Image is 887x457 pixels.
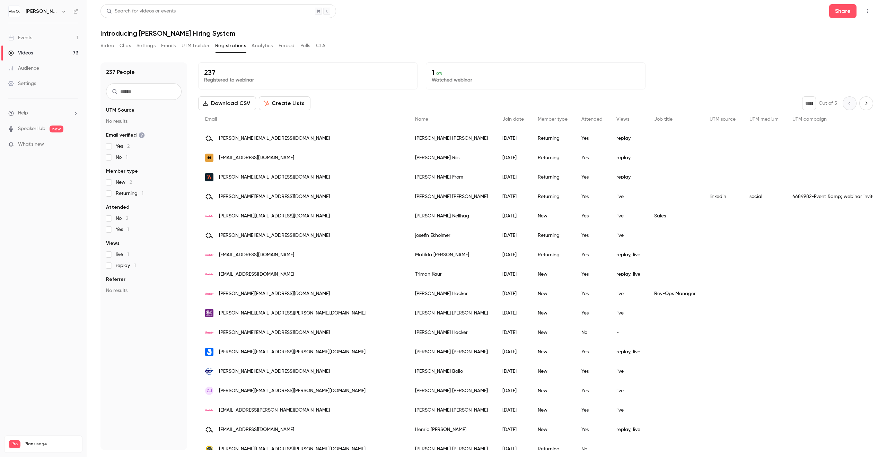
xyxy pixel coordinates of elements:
span: [EMAIL_ADDRESS][DOMAIN_NAME] [219,251,294,259]
img: alvalabs.io [205,231,213,240]
span: Member type [106,168,138,175]
span: 1 [134,263,136,268]
button: Share [829,4,857,18]
div: [DATE] [495,206,531,226]
img: alvalabs.io [205,134,213,143]
button: Settings [137,40,156,51]
div: Yes [574,342,609,362]
div: [PERSON_NAME] Hacker [408,284,495,303]
div: New [531,362,574,381]
span: UTM Source [106,107,134,114]
span: [PERSON_NAME][EMAIL_ADDRESS][DOMAIN_NAME] [219,174,330,181]
div: Videos [8,50,33,57]
div: [PERSON_NAME] Bollo [408,362,495,381]
li: help-dropdown-opener [8,110,78,117]
div: [PERSON_NAME] Riis [408,148,495,167]
div: New [531,206,574,226]
div: replay, live [609,265,647,284]
p: 1 [432,68,639,77]
div: [DATE] [495,167,531,187]
div: replay [609,167,647,187]
div: New [531,284,574,303]
span: 1 [126,155,128,160]
img: jobylon.com [205,348,213,356]
img: noisolation.com [205,154,213,162]
div: Yes [574,167,609,187]
section: facet-groups [106,107,182,294]
div: Yes [574,187,609,206]
span: replay [116,262,136,269]
div: New [531,420,574,439]
p: 237 [204,68,412,77]
span: Name [415,117,428,122]
button: Analytics [252,40,273,51]
button: UTM builder [182,40,210,51]
button: Clips [120,40,131,51]
div: [DATE] [495,284,531,303]
div: [DATE] [495,362,531,381]
span: Referrer [106,276,125,283]
div: Yes [574,245,609,265]
span: What's new [18,141,44,148]
div: Search for videos or events [106,8,176,15]
span: Pro [9,440,20,448]
div: Triman Kaur [408,265,495,284]
div: [PERSON_NAME] [PERSON_NAME] [408,342,495,362]
p: Out of 5 [819,100,837,107]
span: Join date [502,117,524,122]
span: UTM campaign [792,117,827,122]
div: Matilda [PERSON_NAME] [408,245,495,265]
div: [DATE] [495,400,531,420]
img: hsb.se [205,445,213,453]
div: [DATE] [495,129,531,148]
div: [PERSON_NAME] Hacker [408,323,495,342]
div: [DATE] [495,381,531,400]
div: Sales [647,206,703,226]
div: linkedin [703,187,743,206]
span: Returning [116,190,143,197]
div: live [609,284,647,303]
h6: [PERSON_NAME] Labs [26,8,58,15]
div: Henric [PERSON_NAME] [408,420,495,439]
div: replay, live [609,420,647,439]
p: Registered to webinar [204,77,412,84]
div: Yes [574,362,609,381]
div: [PERSON_NAME] [PERSON_NAME] [408,303,495,323]
div: [DATE] [495,420,531,439]
span: Views [616,117,629,122]
div: [DATE] [495,342,531,362]
div: New [531,342,574,362]
span: Views [106,240,120,247]
div: New [531,303,574,323]
div: [DATE] [495,265,531,284]
div: Returning [531,148,574,167]
span: [PERSON_NAME][EMAIL_ADDRESS][PERSON_NAME][DOMAIN_NAME] [219,310,366,317]
span: 0 % [436,71,442,76]
span: live [116,251,129,258]
span: [EMAIL_ADDRESS][PERSON_NAME][DOMAIN_NAME] [219,407,330,414]
span: 1 [127,252,129,257]
div: Yes [574,148,609,167]
span: New [116,179,132,186]
div: Yes [574,381,609,400]
div: Returning [531,167,574,187]
span: CJ [207,388,212,394]
div: Events [8,34,32,41]
button: Create Lists [259,96,310,110]
div: Yes [574,265,609,284]
div: [DATE] [495,303,531,323]
img: alleima.com [205,173,213,181]
div: Audience [8,65,39,72]
button: Emails [161,40,176,51]
span: Member type [538,117,568,122]
span: 2 [130,180,132,185]
div: Returning [531,129,574,148]
div: Yes [574,206,609,226]
div: live [609,303,647,323]
img: teamtailor.com [205,409,213,411]
div: live [609,187,647,206]
div: Yes [574,420,609,439]
img: alvalabs.io [205,192,213,201]
div: [DATE] [495,148,531,167]
h1: Introducing [PERSON_NAME] Hiring System [100,29,873,37]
